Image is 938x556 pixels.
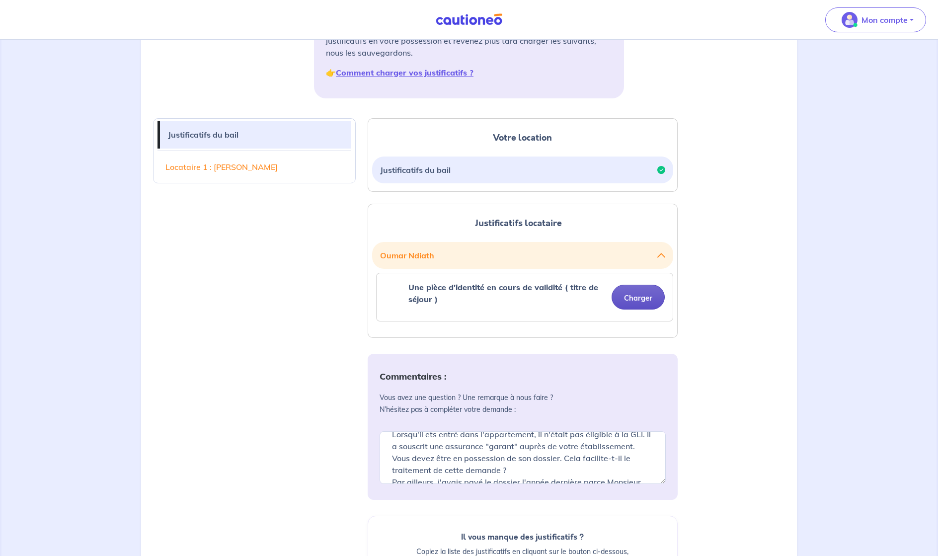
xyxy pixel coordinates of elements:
[380,160,665,179] button: Justificatifs du bail
[380,371,447,382] strong: Commentaires :
[380,246,665,265] button: Oumar Ndiath
[336,68,473,78] a: Comment charger vos justificatifs ?
[326,67,612,79] p: 👉
[160,121,351,149] a: Justificatifs du bail
[612,285,665,310] button: Charger
[825,7,926,32] button: illu_account_valid_menu.svgMon compte
[842,12,858,28] img: illu_account_valid_menu.svg
[376,273,673,321] div: categoryName: une-piece-didentite-en-cours-de-validite-titre-de-sejour, userCategory: unknown
[326,23,612,59] p: 👉 Pas de stress, chargez les justificatifs en votre possession et revenez plus tard charger les s...
[380,431,666,484] textarea: Bonjour, Le locataire paie son loyer le dernier jour du mois précédent (le 30/03 pour le mois d'a...
[475,217,562,230] span: Justificatifs locataire
[432,13,506,26] img: Cautioneo
[861,14,908,26] p: Mon compte
[372,131,673,145] h2: Votre location
[157,153,351,181] a: Locataire 1 : [PERSON_NAME]
[380,392,666,415] p: Vous avez une question ? Une remarque à nous faire ? N’hésitez pas à compléter votre demande :
[380,532,665,542] h6: Il vous manque des justificatifs ?
[408,282,598,304] strong: Une pièce d'identité en cours de validité ( titre de séjour )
